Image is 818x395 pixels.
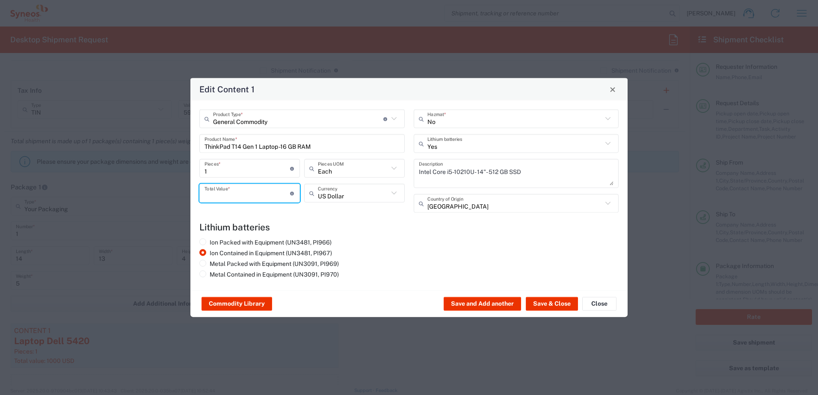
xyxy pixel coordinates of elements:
h4: Edit Content 1 [199,83,255,95]
button: Save and Add another [444,297,521,311]
label: Ion Contained in Equipment (UN3481, PI967) [199,249,332,257]
label: Metal Packed with Equipment (UN3091, PI969) [199,260,339,268]
h4: Lithium batteries [199,222,619,233]
label: Ion Packed with Equipment (UN3481, PI966) [199,239,332,246]
button: Close [582,297,616,311]
label: Metal Contained in Equipment (UN3091, PI970) [199,271,339,278]
button: Close [607,83,619,95]
button: Save & Close [526,297,578,311]
button: Commodity Library [202,297,272,311]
